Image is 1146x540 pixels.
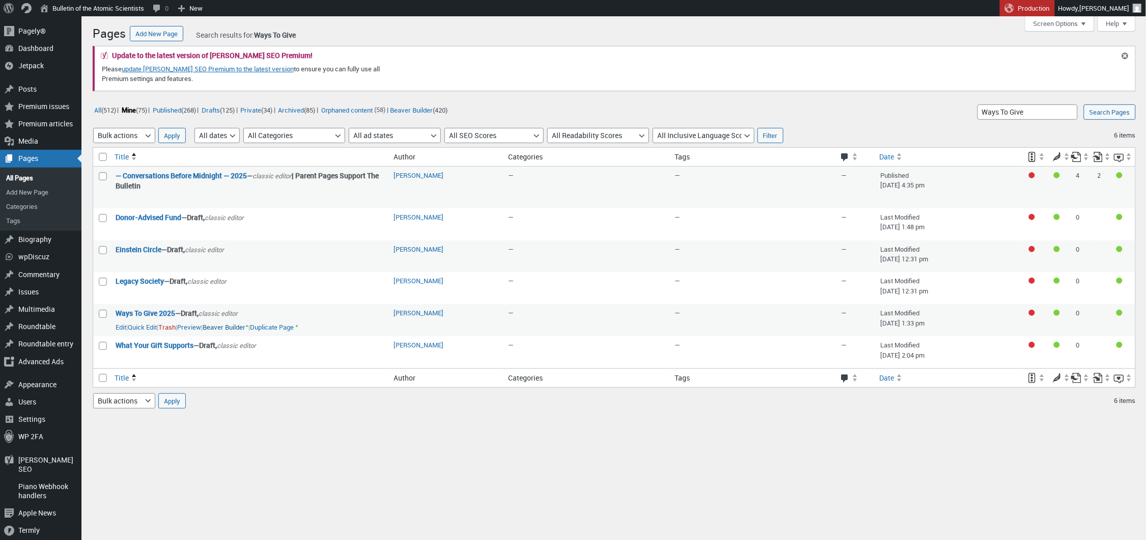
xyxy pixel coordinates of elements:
[1114,396,1136,405] span: 6 items
[840,153,850,163] span: Comments
[167,245,185,254] span: Draft,
[122,64,294,73] a: update [PERSON_NAME] SEO Premium to the latest version
[1054,172,1060,178] div: Good
[508,276,514,285] span: —
[158,393,186,409] input: Apply
[295,320,298,332] span: •
[503,368,669,387] th: Categories
[389,368,504,387] th: Author
[1114,369,1133,387] a: Inclusive language score
[841,245,847,254] span: —
[116,276,384,287] strong: —
[840,374,850,384] span: Comments
[879,373,894,383] span: Date
[199,309,238,318] span: classic editor
[110,148,389,166] a: Title
[875,369,1021,387] a: Date
[1071,167,1093,208] td: 4
[1116,342,1123,348] div: Good
[1029,214,1035,220] div: Focus keyphrase not set
[669,148,836,167] th: Tags
[508,212,514,222] span: —
[1093,369,1111,387] a: Received internal links
[394,340,444,349] a: [PERSON_NAME]
[116,171,247,180] a: “Conversations Before Midnight — 2025” (Edit)
[508,308,514,317] span: —
[128,322,158,332] span: |
[116,308,175,318] a: “Ways To Give 2025” (Edit)
[181,105,196,114] span: (268)
[875,208,1021,240] td: Last Modified [DATE] 1:48 pm
[875,272,1021,304] td: Last Modified [DATE] 12:31 pm
[1029,172,1035,178] div: Focus keyphrase not set
[93,103,449,116] ul: |
[185,245,224,254] span: classic editor
[1080,4,1130,13] span: [PERSON_NAME]
[394,276,444,285] a: [PERSON_NAME]
[128,322,157,332] button: Quick edit “Ways To Give 2025” inline
[93,103,119,116] li: |
[217,341,256,350] span: classic editor
[675,308,680,317] span: —
[158,322,177,332] span: |
[1071,240,1093,273] td: 0
[101,63,408,85] p: Please to ensure you can fully use all Premium settings and features.
[389,148,504,167] th: Author
[1071,272,1093,304] td: 0
[261,105,272,114] span: (34)
[158,128,186,143] input: Apply
[1084,104,1136,120] input: Search Pages
[115,152,129,162] span: Title
[116,308,384,319] strong: —
[1098,16,1136,32] button: Help
[177,322,203,332] span: |
[1054,246,1060,252] div: Good
[187,212,205,222] span: Draft,
[120,103,150,116] li: |
[388,104,449,116] a: Beaver Builder(420)
[116,245,384,255] strong: —
[1029,278,1035,284] div: Focus keyphrase not set
[201,104,236,116] a: Drafts(125)
[875,336,1021,368] td: Last Modified [DATE] 2:04 pm
[1116,246,1123,252] div: Good
[1054,214,1060,220] div: Good
[1025,16,1095,32] button: Screen Options
[394,245,444,254] a: [PERSON_NAME]
[116,340,384,351] strong: —
[116,340,193,350] a: “What Your Gift Supports” (Edit)
[116,322,128,332] span: |
[254,30,296,40] strong: Ways To Give
[1071,148,1090,166] a: Outgoing internal links
[1046,369,1071,387] a: Readability score
[116,171,384,191] strong: — | Parent Pages Support The Bulletin
[320,104,374,116] a: Orphaned content
[758,128,784,143] input: Filter
[1116,214,1123,220] div: Good
[203,321,248,333] a: Beaver Builder•
[277,104,317,116] a: Archived(85)
[1054,278,1060,284] div: Good
[93,104,117,116] a: All(512)
[675,340,680,349] span: —
[394,171,444,180] a: [PERSON_NAME]
[1054,342,1060,348] div: Good
[116,322,126,333] a: Edit “Ways To Give 2025”
[1114,130,1136,140] span: 6 items
[136,105,147,114] span: (75)
[1116,278,1123,284] div: Good
[199,340,217,350] span: Draft,
[239,103,275,116] li: |
[201,103,238,116] li: |
[1029,310,1035,316] div: Focus keyphrase not set
[841,212,847,222] span: —
[151,103,199,116] li: |
[1071,336,1093,368] td: 0
[433,105,448,114] span: (420)
[245,320,248,332] span: •
[841,171,847,180] span: —
[1093,148,1111,166] a: Received internal links
[112,52,313,59] h2: Update to the latest version of [PERSON_NAME] SEO Premium!
[875,148,1021,166] a: Date
[1029,342,1035,348] div: Focus keyphrase not set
